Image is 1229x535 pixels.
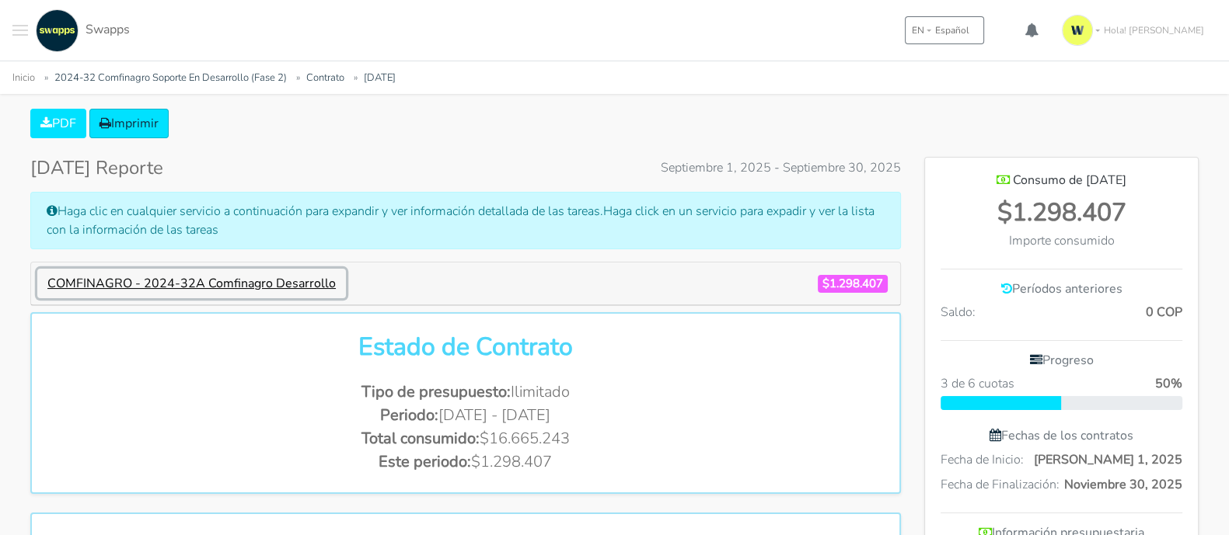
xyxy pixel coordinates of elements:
li: [DATE] - [DATE] [51,404,881,427]
a: [DATE] [364,71,396,85]
div: Haga clic en cualquier servicio a continuación para expandir y ver información detallada de las t... [30,192,901,249]
span: Español [935,23,969,37]
span: 0 COP [1146,303,1182,321]
a: Hola! [PERSON_NAME] [1056,9,1217,52]
span: Noviembre 30, 2025 [1064,475,1182,494]
h6: Fechas de los contratos [941,429,1182,443]
a: PDF [30,109,86,138]
span: [PERSON_NAME] 1, 2025 [1034,450,1182,469]
img: isotipo-3-3e143c57.png [1062,15,1093,46]
span: Septiembre 1, 2025 - Septiembre 30, 2025 [661,158,901,177]
img: swapps-linkedin-v2.jpg [36,9,79,52]
h6: Progreso [941,353,1182,368]
button: ENEspañol [905,16,984,44]
button: Toggle navigation menu [12,9,28,52]
a: Inicio [12,71,35,85]
span: Hola! [PERSON_NAME] [1104,23,1204,37]
div: $1.298.407 [941,194,1182,231]
h4: [DATE] Reporte [30,157,163,179]
span: $1.298.407 [818,275,888,293]
a: Imprimir [89,109,169,138]
span: Tipo de presupuesto: [361,381,511,402]
span: Swapps [86,21,130,38]
span: 50% [1155,374,1182,393]
span: Saldo: [941,303,976,321]
span: Este periodo: [379,451,471,472]
a: 2024-32 Comfinagro Soporte En Desarrollo (Fase 2) [54,71,287,85]
span: Periodo: [380,405,438,426]
h6: Períodos anteriores [941,282,1182,297]
span: Fecha de Inicio: [941,450,1024,469]
span: Consumo de [DATE] [1013,172,1126,189]
li: $1.298.407 [51,450,881,474]
a: Contrato [306,71,344,85]
span: Total consumido: [361,428,480,449]
button: COMFINAGRO - 2024-32A Comfinagro Desarrollo [37,269,346,298]
a: Swapps [32,9,130,52]
li: $16.665.243 [51,427,881,450]
span: Fecha de Finalización: [941,475,1060,494]
span: 3 de 6 cuotas [941,374,1014,393]
li: Ilimitado [51,380,881,404]
div: Importe consumido [941,231,1182,250]
h2: Estado de Contrato [51,332,881,362]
